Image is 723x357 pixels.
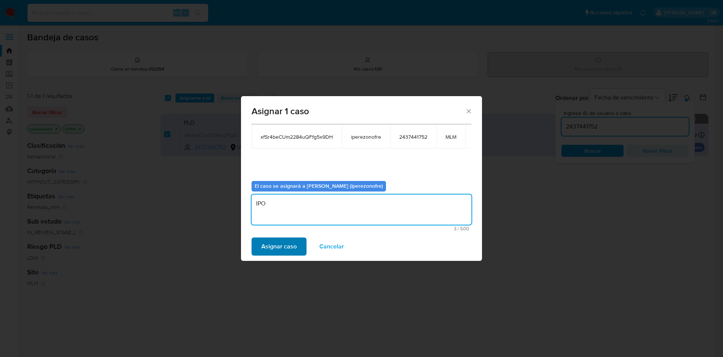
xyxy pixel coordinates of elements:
span: 2437441752 [399,133,427,140]
span: Asignar caso [261,238,297,255]
span: iperezonofre [351,133,381,140]
span: xfSr4beCUm2284uQFfg5x9DH [261,133,333,140]
button: Cerrar ventana [465,107,472,114]
div: assign-modal [241,96,482,261]
b: El caso se asignará a [PERSON_NAME] (iperezonofre) [255,182,383,190]
span: Máximo 500 caracteres [254,226,469,231]
span: MLM [445,133,456,140]
span: Cancelar [319,238,344,255]
textarea: IPO [252,195,471,225]
span: Asignar 1 caso [252,107,465,116]
button: Asignar caso [252,237,307,256]
button: Cancelar [310,237,354,256]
